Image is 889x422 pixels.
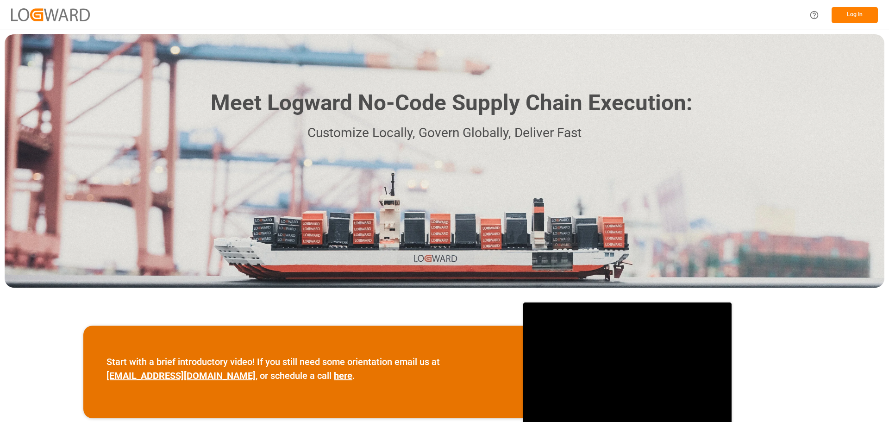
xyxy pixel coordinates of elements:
[832,7,878,23] button: Log In
[197,123,692,144] p: Customize Locally, Govern Globally, Deliver Fast
[11,8,90,21] img: Logward_new_orange.png
[106,355,500,383] p: Start with a brief introductory video! If you still need some orientation email us at , or schedu...
[334,370,352,381] a: here
[106,370,256,381] a: [EMAIL_ADDRESS][DOMAIN_NAME]
[804,5,825,25] button: Help Center
[211,87,692,120] h1: Meet Logward No-Code Supply Chain Execution:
